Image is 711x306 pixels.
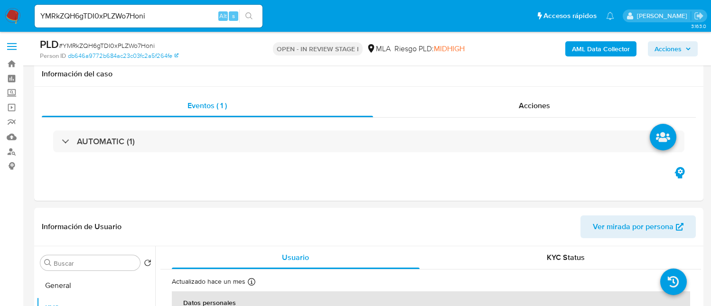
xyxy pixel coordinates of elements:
[59,41,155,50] span: # YMRkZQH6gTDI0xPLZWo7Honi
[547,252,585,263] span: KYC Status
[273,42,363,56] p: OPEN - IN REVIEW STAGE I
[53,130,684,152] div: AUTOMATIC (1)
[648,41,698,56] button: Acciones
[40,37,59,52] b: PLD
[637,11,691,20] p: cecilia.zacarias@mercadolibre.com
[219,11,227,20] span: Alt
[282,252,309,263] span: Usuario
[565,41,636,56] button: AML Data Collector
[172,277,245,286] p: Actualizado hace un mes
[232,11,235,20] span: s
[366,44,391,54] div: MLA
[694,11,704,21] a: Salir
[593,215,674,238] span: Ver mirada por persona
[580,215,696,238] button: Ver mirada por persona
[77,136,135,147] h3: AUTOMATIC (1)
[394,44,465,54] span: Riesgo PLD:
[40,52,66,60] b: Person ID
[42,69,696,79] h1: Información del caso
[572,41,630,56] b: AML Data Collector
[543,11,597,21] span: Accesos rápidos
[144,259,151,269] button: Volver al orden por defecto
[44,259,52,267] button: Buscar
[519,100,550,111] span: Acciones
[35,10,262,22] input: Buscar usuario o caso...
[42,222,122,232] h1: Información de Usuario
[655,41,682,56] span: Acciones
[37,274,155,297] button: General
[54,259,136,268] input: Buscar
[434,43,465,54] span: MIDHIGH
[187,100,227,111] span: Eventos ( 1 )
[68,52,178,60] a: db646a9772b684ac23c03fc2a5f264fe
[606,12,614,20] a: Notificaciones
[239,9,259,23] button: search-icon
